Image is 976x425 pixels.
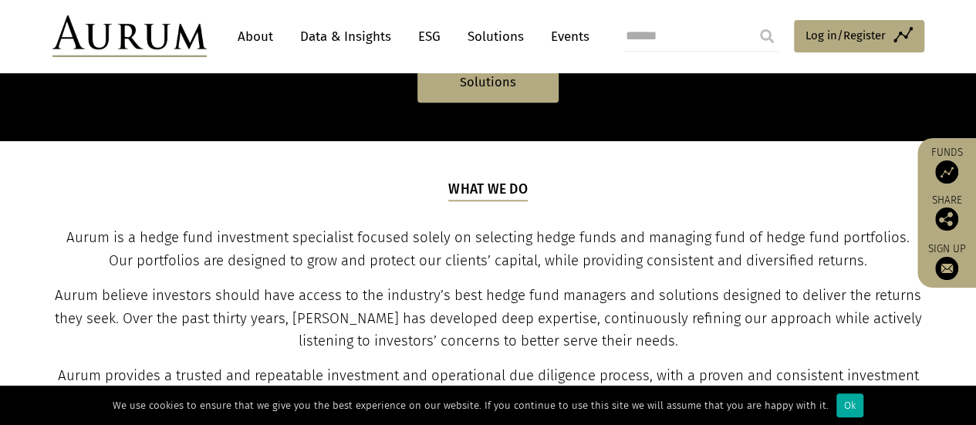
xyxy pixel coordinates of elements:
a: About [230,22,281,51]
img: Aurum [52,15,207,57]
img: Sign up to our newsletter [935,257,958,280]
a: Funds [925,146,968,184]
div: Share [925,195,968,231]
a: Events [543,22,589,51]
a: Data & Insights [292,22,399,51]
span: Log in/Register [805,26,886,45]
img: Access Funds [935,160,958,184]
a: Sign up [925,242,968,280]
img: Share this post [935,207,958,231]
a: ESG [410,22,448,51]
span: Aurum provides a trusted and repeatable investment and operational due diligence process, with a ... [58,367,919,407]
span: Aurum is a hedge fund investment specialist focused solely on selecting hedge funds and managing ... [66,229,910,269]
input: Submit [751,21,782,52]
a: Solutions [417,63,559,103]
h5: What we do [448,180,528,201]
a: Solutions [460,22,532,51]
span: Aurum believe investors should have access to the industry’s best hedge fund managers and solutio... [55,287,922,350]
a: Log in/Register [794,20,924,52]
div: Ok [836,393,863,417]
